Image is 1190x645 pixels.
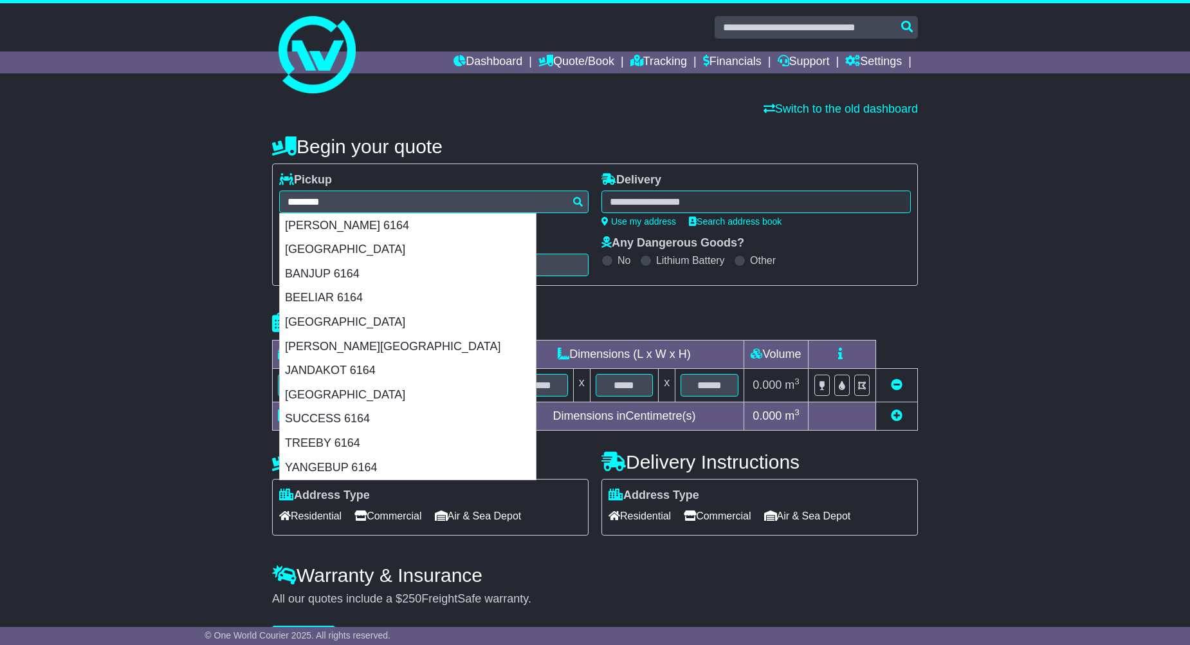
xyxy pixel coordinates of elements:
div: [PERSON_NAME] 6164 [280,214,536,238]
div: [GEOGRAPHIC_DATA] [280,310,536,335]
div: [GEOGRAPHIC_DATA] [280,238,536,262]
div: [GEOGRAPHIC_DATA] [280,383,536,407]
a: Support [778,51,830,73]
span: Commercial [354,506,421,526]
label: Other [750,254,776,266]
div: BEELIAR 6164 [280,286,536,310]
sup: 3 [794,377,800,386]
a: Financials [703,51,762,73]
div: JANDAKOT 6164 [280,359,536,383]
a: Settings [845,51,902,73]
span: Residential [609,506,671,526]
span: 0.000 [753,409,782,422]
span: 0.000 [753,379,782,391]
a: Dashboard [453,51,522,73]
span: Air & Sea Depot [764,506,851,526]
typeahead: Please provide city [279,191,589,213]
span: Residential [279,506,342,526]
h4: Warranty & Insurance [272,565,918,586]
div: [PERSON_NAME][GEOGRAPHIC_DATA] [280,335,536,359]
label: Pickup [279,173,332,187]
label: Delivery [601,173,661,187]
a: Switch to the old dashboard [764,102,918,115]
span: Commercial [684,506,751,526]
h4: Delivery Instructions [601,451,918,472]
td: Volume [744,341,808,369]
div: TREEBY 6164 [280,431,536,456]
label: No [618,254,630,266]
span: © One World Courier 2025. All rights reserved. [205,630,390,640]
label: Any Dangerous Goods? [601,236,744,250]
td: Dimensions in Centimetre(s) [504,402,744,431]
div: YANGEBUP 6164 [280,456,536,480]
h4: Package details | [272,312,434,333]
a: Add new item [891,409,902,422]
span: 250 [402,592,421,605]
label: Address Type [279,489,370,503]
h4: Begin your quote [272,136,918,157]
a: Quote/Book [538,51,614,73]
label: Lithium Battery [656,254,725,266]
a: Remove this item [891,379,902,391]
h4: Pickup Instructions [272,451,589,472]
td: x [659,369,675,402]
span: m [785,379,800,391]
div: All our quotes include a $ FreightSafe warranty. [272,592,918,606]
div: BANJUP 6164 [280,262,536,286]
sup: 3 [794,407,800,417]
td: Type [273,341,380,369]
label: Address Type [609,489,699,503]
span: m [785,409,800,422]
td: Total [273,402,380,431]
div: SUCCESS 6164 [280,407,536,431]
td: x [573,369,590,402]
a: Search address book [689,216,782,227]
a: Use my address [601,216,676,227]
a: Tracking [630,51,687,73]
td: Dimensions (L x W x H) [504,341,744,369]
span: Air & Sea Depot [435,506,522,526]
